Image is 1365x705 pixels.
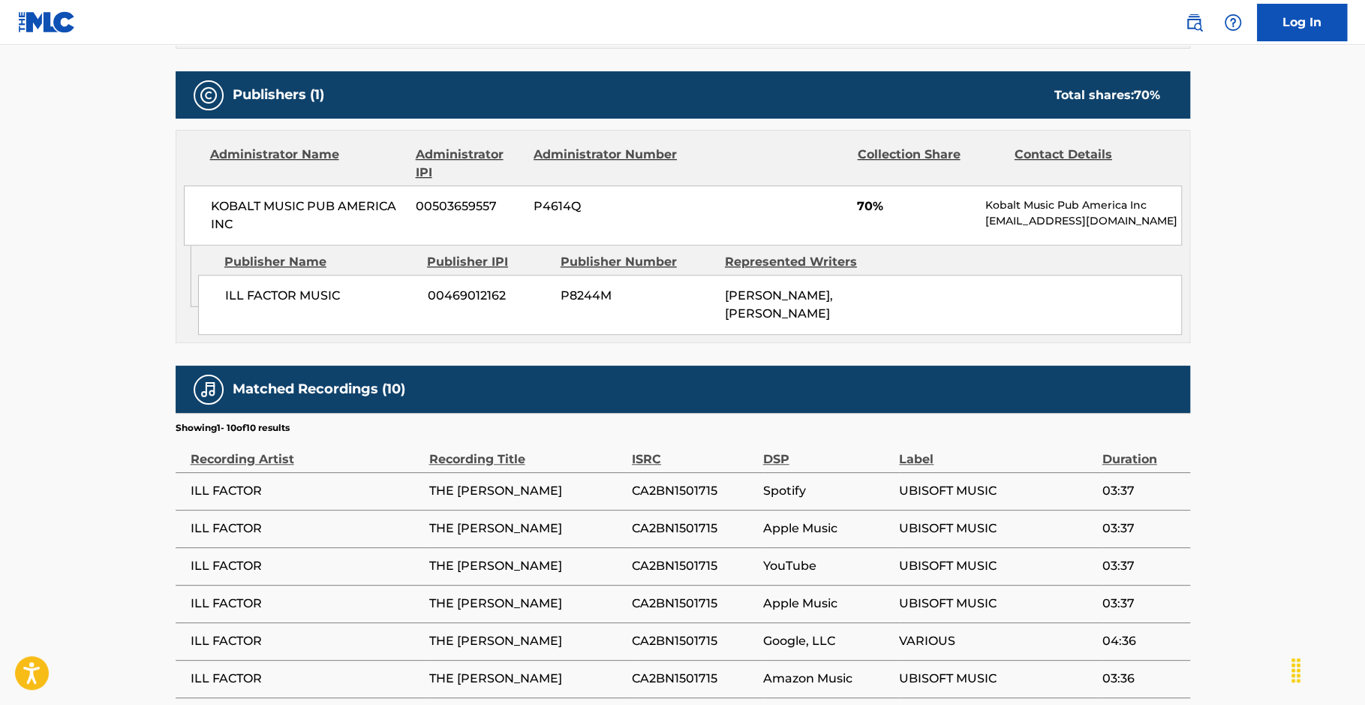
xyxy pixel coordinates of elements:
[191,670,422,688] span: ILL FACTOR
[1284,648,1308,693] div: Drag
[899,557,1094,575] span: UBISOFT MUSIC
[427,253,549,271] div: Publisher IPI
[1102,670,1183,688] span: 03:36
[985,213,1180,229] p: [EMAIL_ADDRESS][DOMAIN_NAME]
[416,197,522,215] span: 00503659557
[1290,633,1365,705] iframe: Chat Widget
[224,253,416,271] div: Publisher Name
[763,595,892,613] span: Apple Music
[429,482,624,500] span: THE [PERSON_NAME]
[899,482,1094,500] span: UBISOFT MUSIC
[899,595,1094,613] span: UBISOFT MUSIC
[225,287,416,305] span: ILL FACTOR MUSIC
[1054,86,1160,104] div: Total shares:
[233,86,324,104] h5: Publishers (1)
[763,557,892,575] span: YouTube
[899,670,1094,688] span: UBISOFT MUSIC
[429,435,624,468] div: Recording Title
[857,146,1003,182] div: Collection Share
[1102,520,1183,538] span: 03:37
[191,520,422,538] span: ILL FACTOR
[429,595,624,613] span: THE [PERSON_NAME]
[191,435,422,468] div: Recording Artist
[210,146,404,182] div: Administrator Name
[725,288,833,321] span: [PERSON_NAME], [PERSON_NAME]
[233,381,405,398] h5: Matched Recordings (10)
[1185,14,1203,32] img: search
[191,557,422,575] span: ILL FACTOR
[1218,8,1248,38] div: Help
[1134,88,1160,102] span: 70 %
[725,253,878,271] div: Represented Writers
[632,435,756,468] div: ISRC
[763,632,892,650] span: Google, LLC
[1102,632,1183,650] span: 04:36
[561,287,714,305] span: P8244M
[1015,146,1160,182] div: Contact Details
[1102,595,1183,613] span: 03:37
[416,146,522,182] div: Administrator IPI
[763,670,892,688] span: Amazon Music
[1179,8,1209,38] a: Public Search
[534,197,679,215] span: P4614Q
[899,632,1094,650] span: VARIOUS
[899,435,1094,468] div: Label
[428,287,549,305] span: 00469012162
[632,482,756,500] span: CA2BN1501715
[191,482,422,500] span: ILL FACTOR
[191,632,422,650] span: ILL FACTOR
[200,86,218,104] img: Publishers
[561,253,714,271] div: Publisher Number
[191,595,422,613] span: ILL FACTOR
[632,632,756,650] span: CA2BN1501715
[763,520,892,538] span: Apple Music
[176,421,290,435] p: Showing 1 - 10 of 10 results
[1102,557,1183,575] span: 03:37
[763,482,892,500] span: Spotify
[632,520,756,538] span: CA2BN1501715
[1102,482,1183,500] span: 03:37
[857,197,973,215] span: 70%
[632,557,756,575] span: CA2BN1501715
[1224,14,1242,32] img: help
[534,146,679,182] div: Administrator Number
[200,381,218,399] img: Matched Recordings
[1102,435,1183,468] div: Duration
[985,197,1180,213] p: Kobalt Music Pub America Inc
[632,595,756,613] span: CA2BN1501715
[899,520,1094,538] span: UBISOFT MUSIC
[429,557,624,575] span: THE [PERSON_NAME]
[429,670,624,688] span: THE [PERSON_NAME]
[18,11,76,33] img: MLC Logo
[429,520,624,538] span: THE [PERSON_NAME]
[1257,4,1347,41] a: Log In
[632,670,756,688] span: CA2BN1501715
[429,632,624,650] span: THE [PERSON_NAME]
[211,197,405,233] span: KOBALT MUSIC PUB AMERICA INC
[763,435,892,468] div: DSP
